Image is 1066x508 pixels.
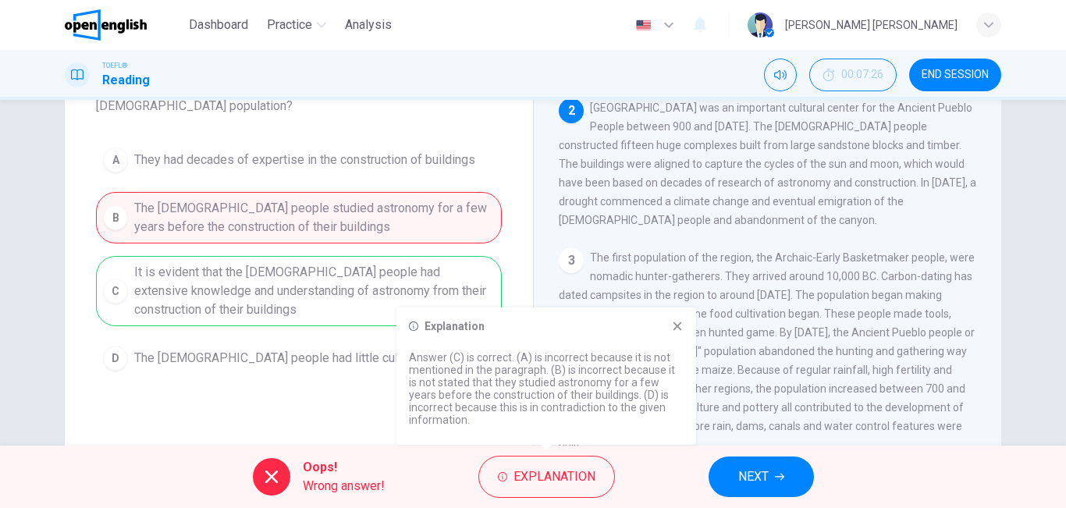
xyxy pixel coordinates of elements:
p: Answer (C) is correct. (A) is incorrect because it is not mentioned in the paragraph. (B) is inco... [409,351,684,426]
img: en [634,20,653,31]
div: [PERSON_NAME] [PERSON_NAME] [785,16,958,34]
span: END SESSION [922,69,989,81]
span: Analysis [345,16,392,34]
span: TOEFL® [102,60,127,71]
img: OpenEnglish logo [65,9,147,41]
span: The first population of the region, the Archaic-Early Basketmaker people, were nomadic hunter-gat... [559,251,975,451]
span: 00:07:26 [841,69,883,81]
img: Profile picture [748,12,773,37]
span: Dashboard [189,16,248,34]
span: Wrong answer! [303,477,385,496]
div: 3 [559,248,584,273]
h1: Reading [102,71,150,90]
div: Hide [809,59,897,91]
span: NEXT [738,466,769,488]
span: Oops! [303,458,385,477]
span: Explanation [513,466,595,488]
div: 2 [559,98,584,123]
span: [GEOGRAPHIC_DATA] was an important cultural center for the Ancient Pueblo People between 900 and ... [559,101,976,226]
h6: Explanation [425,320,485,332]
span: Practice [267,16,312,34]
div: Mute [764,59,797,91]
